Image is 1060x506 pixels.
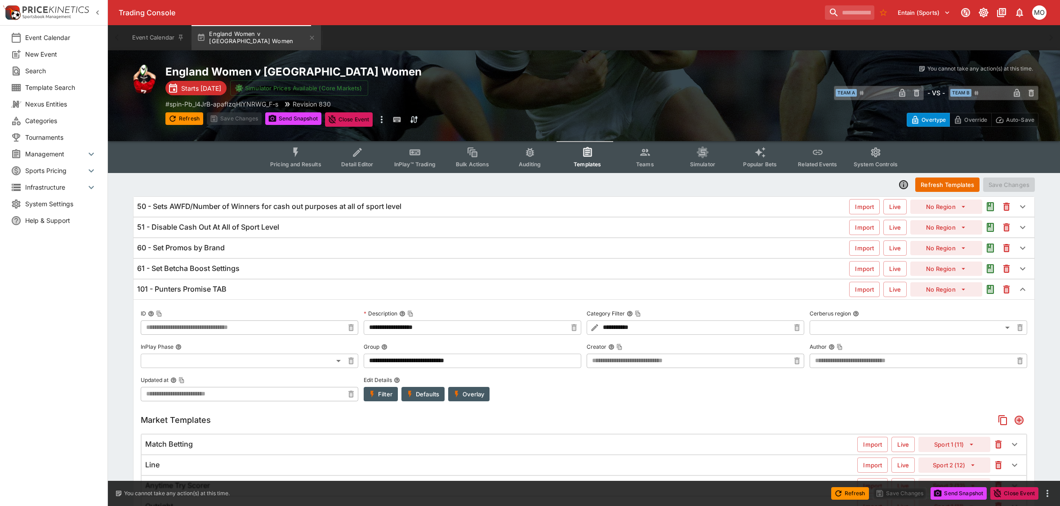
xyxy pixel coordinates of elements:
[456,161,489,168] span: Bulk Actions
[918,457,990,473] button: Sport 2 (12)
[998,261,1015,277] button: This will delete the selected template. You will still need to Save Template changes to commit th...
[831,487,869,500] button: Refresh
[156,311,162,317] button: Copy To Clipboard
[635,311,641,317] button: Copy To Clipboard
[22,15,71,19] img: Sportsbook Management
[25,216,97,225] span: Help & Support
[141,343,174,351] p: InPlay Phase
[950,89,971,97] span: Team B
[918,478,990,493] button: Sport 2 (12)
[949,113,991,127] button: Override
[399,311,405,317] button: DescriptionCopy To Clipboard
[883,282,907,297] button: Live
[364,387,398,401] button: Filter
[891,437,915,452] button: Live
[927,88,945,98] h6: - VS -
[927,65,1033,73] p: You cannot take any action(s) at this time.
[931,487,987,500] button: Send Snapshot
[993,4,1010,21] button: Documentation
[964,115,987,124] p: Override
[990,487,1038,500] button: Close Event
[810,343,827,351] p: Author
[828,344,835,350] button: AuthorCopy To Clipboard
[907,113,1038,127] div: Start From
[25,133,97,142] span: Tournaments
[849,261,880,276] button: Import
[982,261,998,277] button: Audit the Template Change History
[876,5,891,20] button: No Bookmarks
[25,33,97,42] span: Event Calendar
[170,377,177,383] button: Updated atCopy To Clipboard
[137,284,227,294] h6: 101 - Punters Promise TAB
[910,262,982,276] button: No Region
[922,115,946,124] p: Overtype
[998,219,1015,235] button: This will delete the selected template. You will still need to Save Template changes to commit th...
[129,65,158,93] img: rugby_union.png
[1042,488,1053,499] button: more
[25,116,97,125] span: Categories
[982,219,998,235] button: Audit the Template Change History
[175,344,182,350] button: InPlay Phase
[141,376,169,384] p: Updated at
[958,4,974,21] button: Connected to PK
[127,25,190,50] button: Event Calendar
[3,4,21,22] img: PriceKinetics Logo
[25,49,97,59] span: New Event
[854,161,898,168] span: System Controls
[141,310,146,317] p: ID
[165,99,278,109] p: Copy To Clipboard
[1032,5,1047,20] div: Mark O'Loughlan
[918,437,990,452] button: Sport 1 (11)
[627,311,633,317] button: Category FilterCopy To Clipboard
[616,344,623,350] button: Copy To Clipboard
[181,84,221,93] p: Starts [DATE]
[975,4,992,21] button: Toggle light/dark mode
[325,112,373,127] button: Close Event
[587,310,625,317] p: Category Filter
[25,199,97,209] span: System Settings
[998,281,1015,297] button: This will delete the selected template. You will still need to Save Template changes to commit th...
[1011,4,1028,21] button: Notifications
[883,240,907,256] button: Live
[137,264,240,273] h6: 61 - Set Betcha Boost Settings
[341,161,373,168] span: Detail Editor
[25,99,97,109] span: Nexus Entities
[910,282,982,297] button: No Region
[1011,412,1027,428] button: Add
[998,199,1015,215] button: This will delete the selected template. You will still need to Save Template changes to commit th...
[907,113,950,127] button: Overtype
[910,200,982,214] button: No Region
[25,83,97,92] span: Template Search
[849,282,880,297] button: Import
[982,199,998,215] button: Audit the Template Change History
[519,161,541,168] span: Auditing
[364,310,397,317] p: Description
[910,241,982,255] button: No Region
[857,437,888,452] button: Import
[364,343,379,351] p: Group
[743,161,777,168] span: Popular Bets
[891,457,915,473] button: Live
[587,343,606,351] p: Creator
[810,310,851,317] p: Cerberus region
[25,182,86,192] span: Infrastructure
[145,439,193,449] h6: Match Betting
[178,377,185,383] button: Copy To Clipboard
[293,99,331,109] p: Revision 830
[137,222,279,232] h6: 51 - Disable Cash Out At All of Sport Level
[376,112,387,127] button: more
[137,243,225,253] h6: 60 - Set Promos by Brand
[574,161,601,168] span: Templates
[883,220,907,235] button: Live
[448,387,490,401] button: Overlay
[690,161,715,168] span: Simulator
[192,25,321,50] button: England Women v [GEOGRAPHIC_DATA] Women
[608,344,615,350] button: CreatorCopy To Clipboard
[883,261,907,276] button: Live
[891,478,915,493] button: Live
[998,240,1015,256] button: This will delete the selected template. You will still need to Save Template changes to commit th...
[401,387,445,401] button: Defaults
[991,113,1038,127] button: Auto-Save
[825,5,874,20] input: search
[165,65,602,79] h2: Copy To Clipboard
